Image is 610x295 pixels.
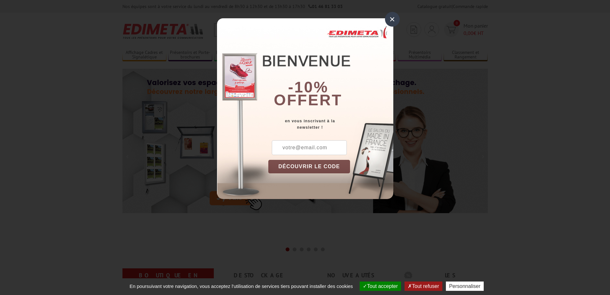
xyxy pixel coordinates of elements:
[126,283,356,289] span: En poursuivant votre navigation, vous acceptez l'utilisation de services tiers pouvant installer ...
[274,91,342,108] font: offert
[268,160,350,173] button: DÉCOUVRIR LE CODE
[385,12,400,27] div: ×
[405,282,442,291] button: Tout refuser
[288,79,329,96] b: -10%
[268,118,393,131] div: en vous inscrivant à la newsletter !
[360,282,401,291] button: Tout accepter
[272,140,347,155] input: votre@email.com
[446,282,484,291] button: Personnaliser (fenêtre modale)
